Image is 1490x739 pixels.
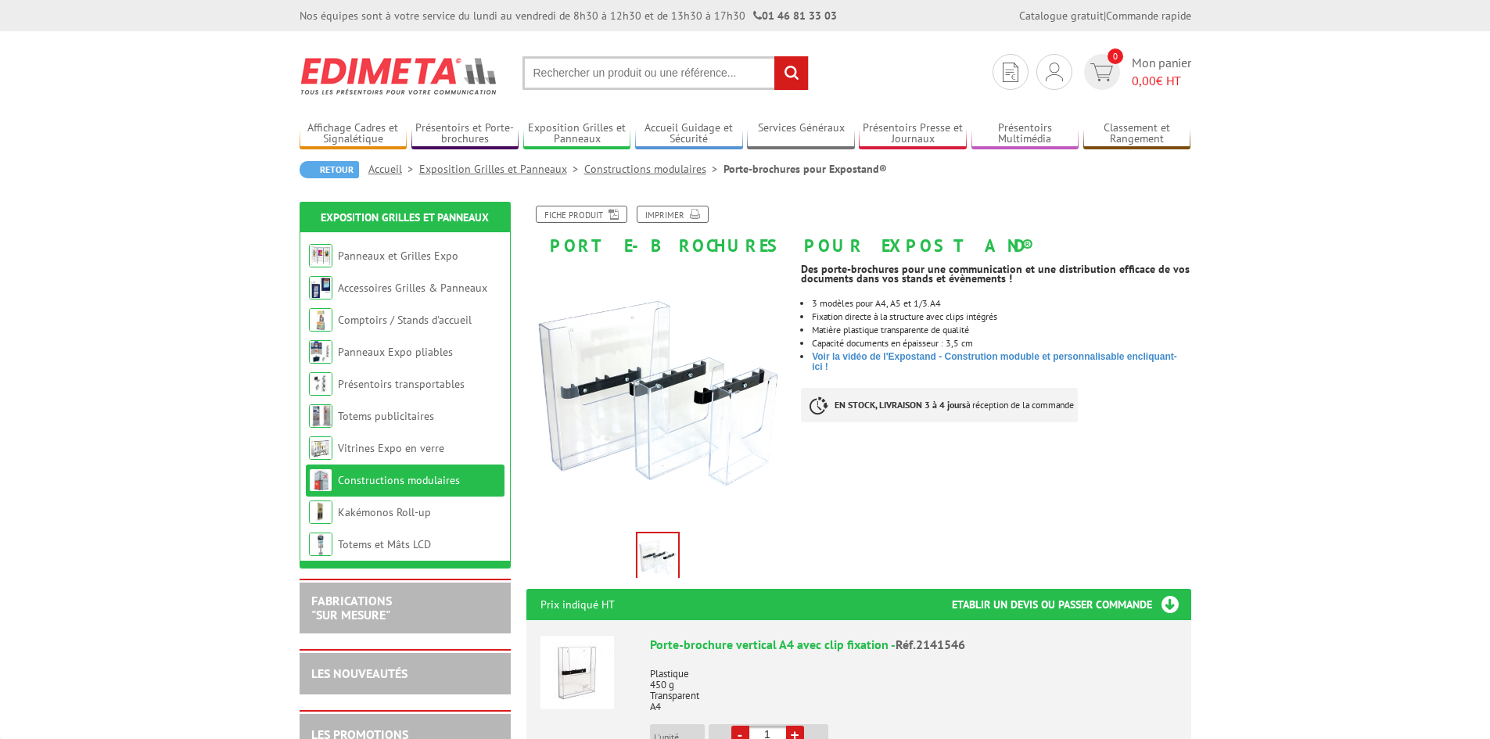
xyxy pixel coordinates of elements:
h3: Etablir un devis ou passer commande [952,589,1191,620]
p: Prix indiqué HT [540,589,615,620]
img: Porte-brochure vertical A4 avec clip fixation [540,636,614,709]
strong: Des porte-brochures pour une communication et une distribution efficace de vos documents dans vos... [801,262,1190,285]
a: Retour [300,161,359,178]
img: Accessoires Grilles & Panneaux [309,276,332,300]
img: Présentoirs transportables [309,372,332,396]
li: Capacité documents en épaisseur : 3,5 cm [812,339,1190,348]
img: Panneaux et Grilles Expo [309,244,332,267]
img: Kakémonos Roll-up [309,500,332,524]
a: Classement et Rangement [1083,121,1191,147]
a: Présentoirs transportables [338,377,465,391]
img: Vitrines Expo en verre [309,436,332,460]
strong: EN STOCK, LIVRAISON 3 à 4 jours [835,399,966,411]
a: Exposition Grilles et Panneaux [523,121,631,147]
a: Voir la vidéo de l'Expostand - Constrution moduble et personnalisable encliquant-ici ! [812,351,1177,372]
img: Constructions modulaires [309,468,332,492]
li: Fixation directe à la structure avec clips intégrés [812,312,1190,321]
a: Présentoirs Presse et Journaux [859,121,967,147]
a: Totems publicitaires [338,409,434,423]
img: devis rapide [1003,63,1018,82]
input: rechercher [774,56,808,90]
img: Totems et Mâts LCD [309,533,332,556]
a: devis rapide 0 Mon panier 0,00€ HT [1080,54,1191,90]
a: Services Généraux [747,121,855,147]
div: Porte-brochure vertical A4 avec clip fixation - [650,636,1177,654]
p: Plastique 450 g Transparent A4 [650,658,1177,712]
div: | [1019,8,1191,23]
img: Panneaux Expo pliables [309,340,332,364]
input: Rechercher un produit ou une référence... [522,56,809,90]
img: expostand_2141546.jpg [526,263,790,526]
a: Catalogue gratuit [1019,9,1104,23]
span: Réf.2141546 [896,637,965,652]
a: Vitrines Expo en verre [338,441,444,455]
p: à réception de la commande [801,388,1078,422]
a: Panneaux Expo pliables [338,345,453,359]
a: Accessoires Grilles & Panneaux [338,281,487,295]
a: Totems et Mâts LCD [338,537,431,551]
li: 3 modèles pour A4, A5 et 1/3.A4 [812,299,1190,308]
a: Comptoirs / Stands d'accueil [338,313,472,327]
a: Constructions modulaires [338,473,460,487]
li: Porte-brochures pour Expostand® [723,161,887,177]
a: Fiche produit [536,206,627,223]
div: Nos équipes sont à votre service du lundi au vendredi de 8h30 à 12h30 et de 13h30 à 17h30 [300,8,837,23]
a: Accueil Guidage et Sécurité [635,121,743,147]
span: Voir la vidéo de l'Expostand - Constrution moduble et personnalisable en [812,351,1138,362]
a: Présentoirs Multimédia [971,121,1079,147]
a: Imprimer [637,206,709,223]
a: Panneaux et Grilles Expo [338,249,458,263]
a: Exposition Grilles et Panneaux [419,162,584,176]
a: Commande rapide [1106,9,1191,23]
strong: 01 46 81 33 03 [753,9,837,23]
span: Mon panier [1132,54,1191,90]
a: Exposition Grilles et Panneaux [321,210,489,224]
li: Matière plastique transparente de qualité [812,325,1190,335]
a: Affichage Cadres et Signalétique [300,121,408,147]
img: expostand_2141546.jpg [637,533,678,582]
span: 0 [1108,48,1123,64]
img: devis rapide [1046,63,1063,81]
a: Constructions modulaires [584,162,723,176]
a: Présentoirs et Porte-brochures [411,121,519,147]
img: devis rapide [1090,63,1113,81]
a: Kakémonos Roll-up [338,505,431,519]
img: Totems publicitaires [309,404,332,428]
a: Accueil [368,162,419,176]
img: Comptoirs / Stands d'accueil [309,308,332,332]
span: € HT [1132,72,1191,90]
img: Edimeta [300,47,499,105]
a: FABRICATIONS"Sur Mesure" [311,593,392,622]
a: LES NOUVEAUTÉS [311,665,408,681]
span: 0,00 [1132,73,1156,88]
